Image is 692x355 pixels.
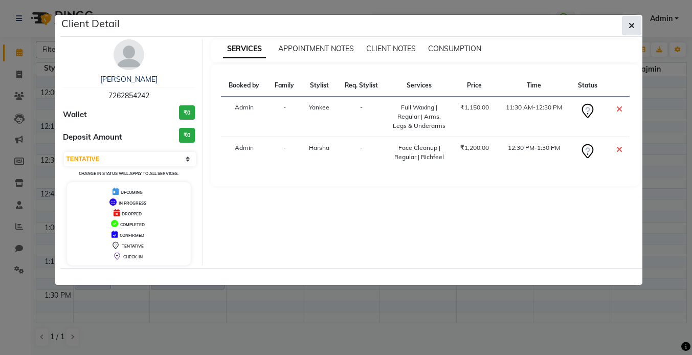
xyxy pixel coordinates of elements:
[337,97,386,137] td: -
[459,143,490,152] div: ₹1,200.00
[309,144,329,151] span: Harsha
[267,97,302,137] td: -
[302,75,337,97] th: Stylist
[267,75,302,97] th: Family
[386,75,453,97] th: Services
[122,243,144,249] span: TENTATIVE
[108,91,149,100] span: 7262854242
[392,103,447,130] div: Full Waxing | Regular | Arms, Legs & Underarms
[497,75,571,97] th: Time
[392,143,447,162] div: Face Cleanup | Regular | Richfeel
[223,40,266,58] span: SERVICES
[267,137,302,168] td: -
[63,131,122,143] span: Deposit Amount
[179,105,195,120] h3: ₹0
[221,137,267,168] td: Admin
[497,137,571,168] td: 12:30 PM-1:30 PM
[337,137,386,168] td: -
[428,44,481,53] span: CONSUMPTION
[497,97,571,137] td: 11:30 AM-12:30 PM
[221,75,267,97] th: Booked by
[221,97,267,137] td: Admin
[61,16,120,31] h5: Client Detail
[179,128,195,143] h3: ₹0
[79,171,178,176] small: Change in status will apply to all services.
[120,222,145,227] span: COMPLETED
[366,44,416,53] span: CLIENT NOTES
[453,75,497,97] th: Price
[63,109,87,121] span: Wallet
[120,233,144,238] span: CONFIRMED
[121,190,143,195] span: UPCOMING
[100,75,158,84] a: [PERSON_NAME]
[459,103,490,112] div: ₹1,150.00
[309,103,329,111] span: Yankee
[114,39,144,70] img: avatar
[337,75,386,97] th: Req. Stylist
[571,75,605,97] th: Status
[278,44,354,53] span: APPOINTMENT NOTES
[122,211,142,216] span: DROPPED
[123,254,143,259] span: CHECK-IN
[119,201,146,206] span: IN PROGRESS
